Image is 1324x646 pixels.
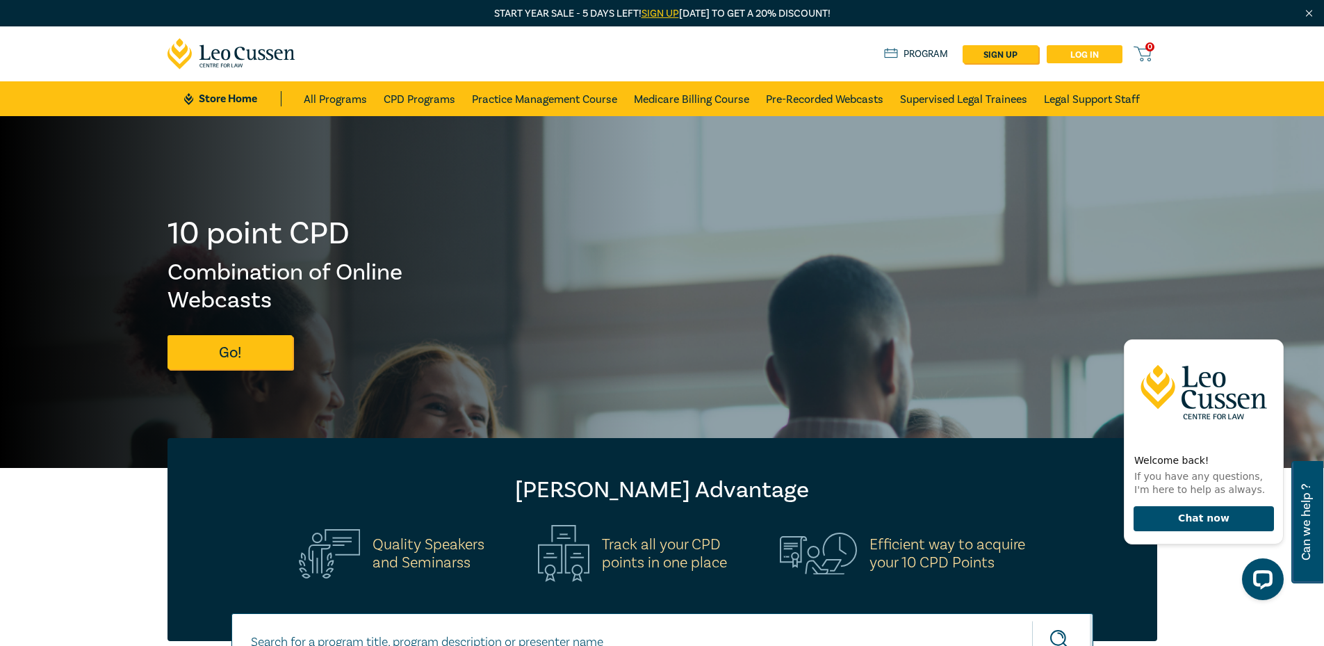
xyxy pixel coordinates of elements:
[1303,8,1315,19] img: Close
[1044,81,1140,116] a: Legal Support Staff
[1145,42,1154,51] span: 0
[1300,469,1313,575] span: Can we help ?
[1113,314,1289,611] iframe: LiveChat chat widget
[167,259,479,314] h2: Combination of Online Webcasts
[884,47,949,62] a: Program
[780,533,857,574] img: Efficient way to acquire<br>your 10 CPD Points
[641,7,679,20] a: SIGN UP
[766,81,883,116] a: Pre-Recorded Webcasts
[184,91,281,106] a: Store Home
[634,81,749,116] a: Medicare Billing Course
[167,6,1157,22] p: START YEAR SALE - 5 DAYS LEFT! [DATE] TO GET A 20% DISCOUNT!
[299,529,360,579] img: Quality Speakers<br>and Seminarss
[384,81,455,116] a: CPD Programs
[167,335,293,369] a: Go!
[900,81,1027,116] a: Supervised Legal Trainees
[963,45,1038,63] a: sign up
[869,535,1025,572] h5: Efficient way to acquire your 10 CPD Points
[472,81,617,116] a: Practice Management Course
[195,476,1129,504] h2: [PERSON_NAME] Advantage
[373,535,484,572] h5: Quality Speakers and Seminarss
[602,535,727,572] h5: Track all your CPD points in one place
[1047,45,1122,63] a: Log in
[304,81,367,116] a: All Programs
[167,216,479,252] h1: 10 point CPD
[538,525,589,582] img: Track all your CPD<br>points in one place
